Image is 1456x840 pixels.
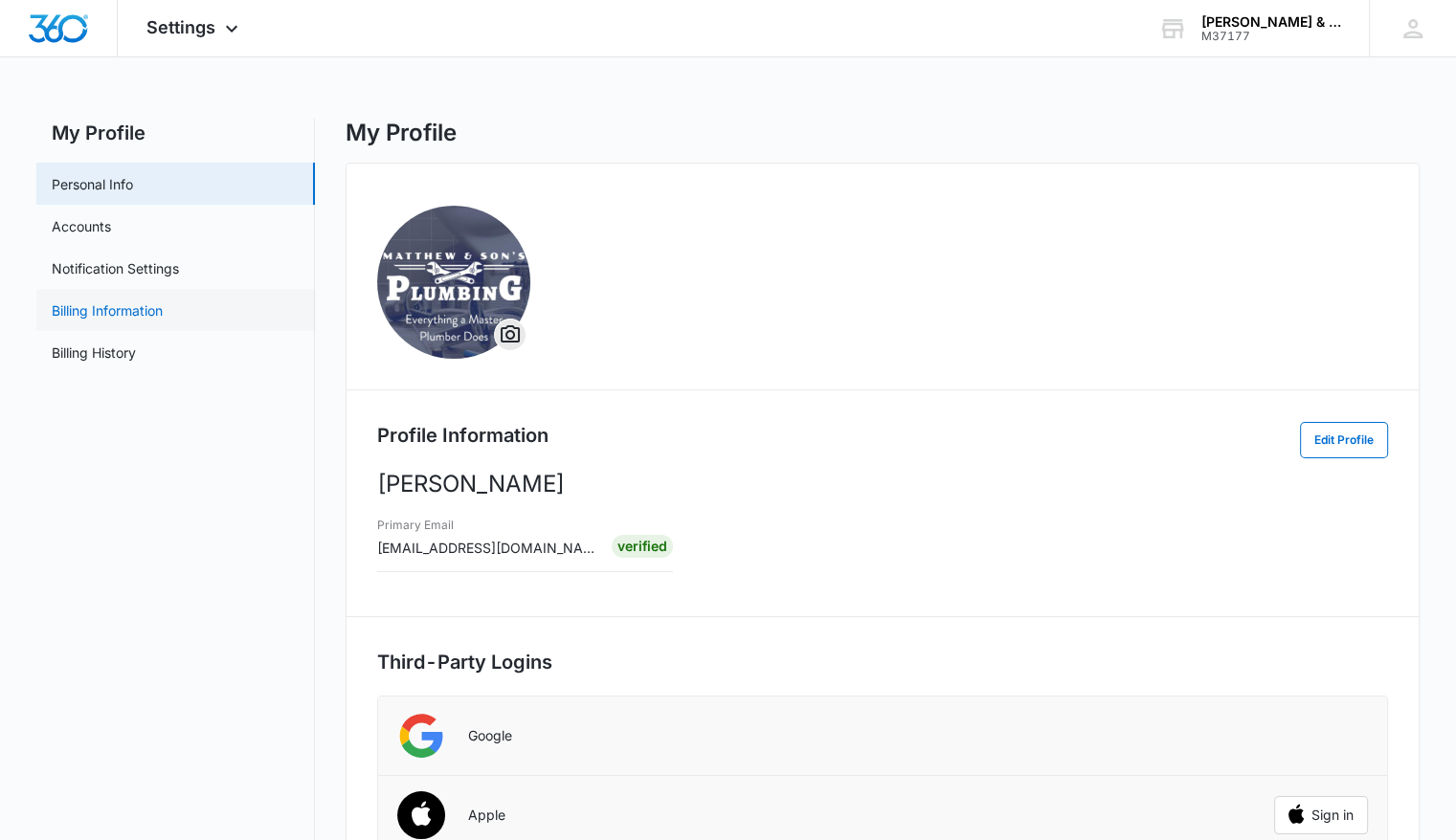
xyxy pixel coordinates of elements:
[1201,14,1341,30] div: account name
[468,727,512,744] p: Google
[377,517,598,534] h3: Primary Email
[52,300,163,321] a: Billing Information
[346,119,457,147] h1: My Profile
[468,807,505,824] p: Apple
[377,206,530,359] span: Matthew DaltonOverflow Menu
[1300,422,1388,458] button: Edit Profile
[1266,715,1378,757] iframe: Sign in with Google Button
[377,467,1388,501] p: [PERSON_NAME]
[52,258,179,278] a: Notification Settings
[612,535,673,558] div: Verified
[377,648,1388,676] h2: Third-Party Logins
[52,343,136,363] a: Billing History
[52,216,111,236] a: Accounts
[36,119,315,147] h2: My Profile
[1201,30,1341,43] div: account id
[397,712,445,760] img: Google
[377,421,549,450] h2: Profile Information
[1274,796,1368,834] button: Sign in
[146,17,215,37] span: Settings
[495,320,526,350] button: Overflow Menu
[52,174,133,194] a: Personal Info
[377,206,530,359] img: Matthew Dalton
[377,540,608,556] span: [EMAIL_ADDRESS][DOMAIN_NAME]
